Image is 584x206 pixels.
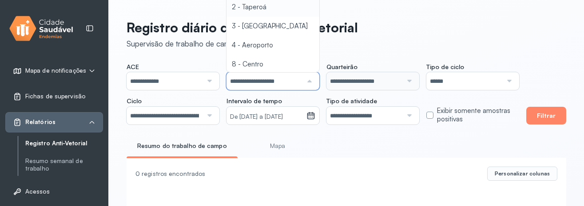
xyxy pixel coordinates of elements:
[25,67,86,74] span: Mapa de notificações
[326,63,358,71] span: Quarteirão
[25,93,85,100] span: Fichas de supervisão
[226,97,282,105] span: Intervalo de tempo
[13,92,95,101] a: Fichas de supervisão
[13,187,95,196] a: Acessos
[426,63,464,71] span: Tipo de ciclo
[127,97,142,105] span: Ciclo
[226,55,319,74] li: 8 - Centro
[127,19,358,35] p: Registro diário de serviço antivetorial
[25,157,103,172] a: Resumo semanal de trabalho
[127,63,139,71] span: ACE
[25,138,103,149] a: Registro Anti-Vetorial
[127,139,238,153] a: Resumo do trabalho de campo
[487,167,557,181] button: Personalizar colunas
[495,170,550,177] span: Personalizar colunas
[25,188,50,195] span: Acessos
[230,113,303,121] small: De [DATE] a [DATE]
[25,140,103,147] a: Registro Anti-Vetorial
[25,155,103,174] a: Resumo semanal de trabalho
[135,170,480,178] div: 0 registros encontrados
[9,14,73,43] img: logo.svg
[526,107,566,124] button: Filtrar
[245,139,310,153] a: Mapa
[25,118,56,126] span: Relatórios
[437,107,519,124] label: Exibir somente amostras positivas
[127,39,358,48] div: Supervisão de trabalho de campo
[226,36,319,55] li: 4 - Aeroporto
[226,17,319,36] li: 3 - [GEOGRAPHIC_DATA]
[326,97,377,105] span: Tipo de atividade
